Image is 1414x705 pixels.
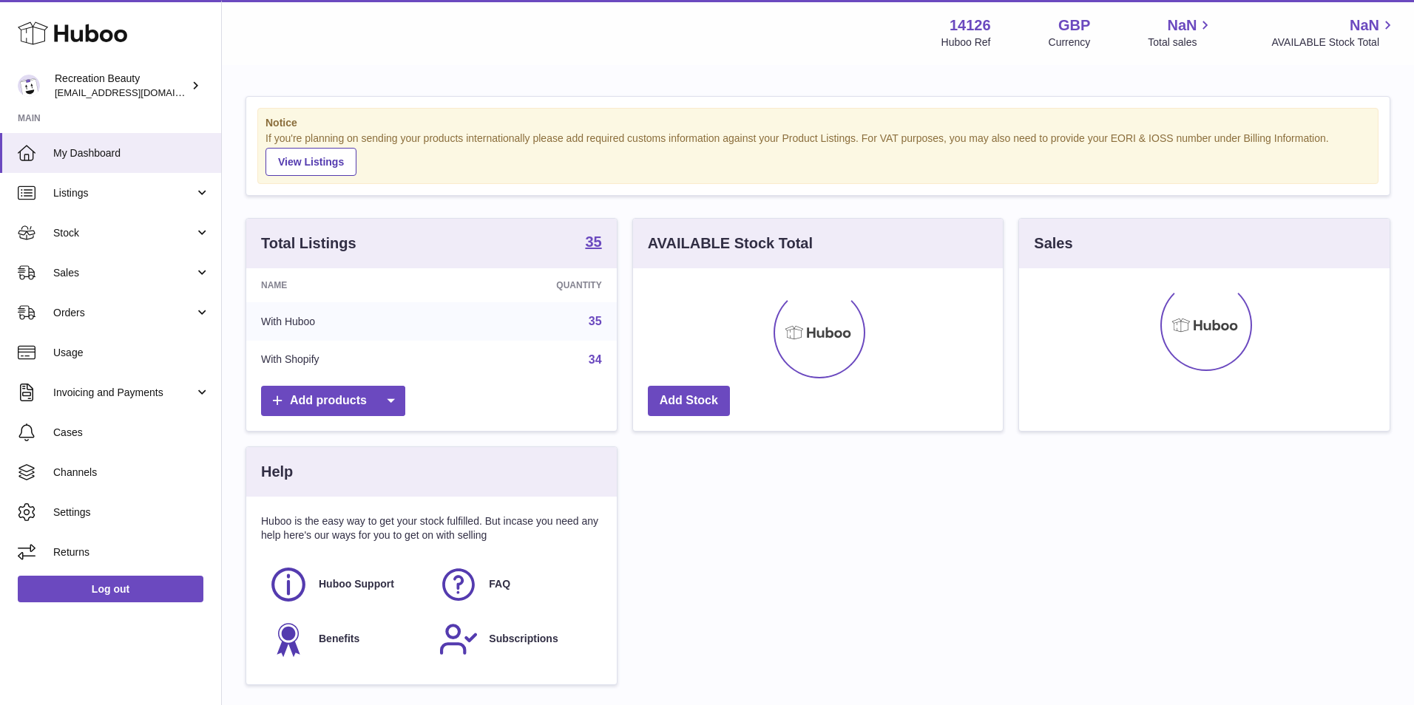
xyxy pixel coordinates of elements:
[489,577,510,591] span: FAQ
[585,234,601,252] a: 35
[1271,35,1396,50] span: AVAILABLE Stock Total
[18,75,40,97] img: internalAdmin-14126@internal.huboo.com
[589,353,602,366] a: 34
[55,86,217,98] span: [EMAIL_ADDRESS][DOMAIN_NAME]
[1049,35,1091,50] div: Currency
[1167,16,1197,35] span: NaN
[53,266,194,280] span: Sales
[18,576,203,602] a: Log out
[439,619,594,659] a: Subscriptions
[268,619,424,659] a: Benefits
[53,226,194,240] span: Stock
[319,577,394,591] span: Huboo Support
[53,306,194,320] span: Orders
[265,116,1370,130] strong: Notice
[261,234,356,253] h3: Total Listings
[1350,16,1379,35] span: NaN
[261,514,602,542] p: Huboo is the easy way to get your stock fulfilled. But incase you need any help here's our ways f...
[648,234,813,253] h3: AVAILABLE Stock Total
[941,35,991,50] div: Huboo Ref
[439,565,594,604] a: FAQ
[265,132,1370,176] div: If you're planning on sending your products internationally please add required customs informati...
[489,632,558,646] span: Subscriptions
[446,268,617,302] th: Quantity
[1271,16,1396,50] a: NaN AVAILABLE Stock Total
[1148,16,1214,50] a: NaN Total sales
[648,386,730,416] a: Add Stock
[589,315,602,327] a: 35
[53,146,210,160] span: My Dashboard
[950,16,991,35] strong: 14126
[246,302,446,341] td: With Huboo
[268,565,424,604] a: Huboo Support
[53,505,210,520] span: Settings
[53,186,194,200] span: Listings
[1034,234,1072,253] h3: Sales
[261,386,405,416] a: Add products
[1058,16,1090,35] strong: GBP
[53,545,210,559] span: Returns
[246,268,446,302] th: Name
[55,72,188,100] div: Recreation Beauty
[246,341,446,379] td: With Shopify
[1148,35,1214,50] span: Total sales
[53,346,210,360] span: Usage
[319,632,359,646] span: Benefits
[261,462,293,482] h3: Help
[585,234,601,249] strong: 35
[265,148,356,176] a: View Listings
[53,426,210,440] span: Cases
[53,386,194,400] span: Invoicing and Payments
[53,466,210,480] span: Channels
